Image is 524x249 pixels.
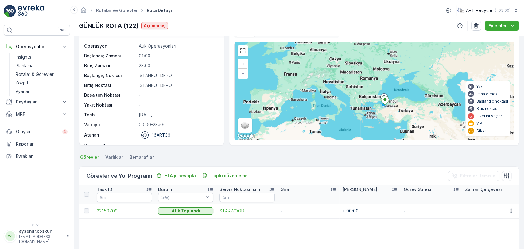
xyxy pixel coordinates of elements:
[4,126,70,138] a: Olaylar4
[219,186,260,193] p: Servis Noktası Isim
[139,72,217,79] p: İSTANBUL DEPO
[84,43,136,49] p: Operasyon
[84,122,136,128] p: Vardiya
[476,84,485,89] p: Yakıt
[139,63,217,69] p: 23:00
[139,43,217,49] p: Atık Operasyonları
[139,53,217,59] p: 01:00
[139,122,217,128] p: 00:00-23:59
[13,87,70,96] a: Ayarlar
[84,132,99,138] p: Atanan
[87,172,152,180] p: Görevler ve Yol Programı
[96,8,138,13] a: Rotalar ve Görevler
[5,231,15,241] div: AA
[84,112,136,118] p: Tarih
[105,154,123,160] span: Varlıklar
[4,223,70,227] span: v 1.51.1
[84,102,136,108] p: Yakıt Noktası
[80,154,99,160] span: Görevler
[158,186,172,193] p: Durum
[64,129,66,134] p: 4
[476,128,488,133] p: Dikkat
[16,44,58,50] p: Operasyonlar
[80,9,87,14] a: Ana Sayfa
[16,80,29,86] p: Kokpit
[84,72,136,79] p: Başlangıç Noktası
[16,111,58,117] p: MRF
[200,172,250,179] button: Toplu düzenleme
[238,46,247,55] a: View Fullscreen
[236,132,256,140] a: Bu bölgeyi Google Haritalar'da açın (yeni pencerede açılır)
[19,228,63,234] p: aysenur.coskun
[465,186,502,193] p: Zaman Çerçevesi
[238,60,247,69] a: Yakınlaştır
[238,69,247,78] a: Uzaklaştır
[241,71,244,76] span: −
[16,141,68,147] p: Raporlar
[236,132,256,140] img: Google
[219,208,275,214] a: STARWOOD
[84,82,136,88] p: Bitiş Noktası
[165,173,196,179] p: ETA'yı hesapla
[4,41,70,53] button: Operasyonlar
[401,204,462,218] td: -
[460,173,495,179] p: Filtreleri temizle
[60,28,66,33] p: ⌘B
[139,102,217,108] p: -
[84,142,136,149] p: Yardımcı(lar)
[466,7,492,14] p: ART Recycle
[457,7,464,14] img: image_23.png
[16,153,68,159] p: Evraklar
[16,71,54,77] p: Rotalar & Görevler
[97,186,112,193] p: Task ID
[238,119,252,132] a: Layers
[4,5,16,17] img: logo
[488,23,507,29] p: Eylemler
[139,92,217,98] p: -
[172,208,200,214] p: Atık Toplandı
[476,121,482,126] p: VIP
[79,21,139,30] p: GÜNLÜK ROTA (122)
[84,63,136,69] p: Bitiş Zamanı
[139,112,217,118] p: [DATE]
[141,22,168,29] button: Açılmamış
[97,193,152,202] input: Ara
[485,21,519,31] button: Eylemler
[146,7,173,14] span: Rota Detayı
[339,204,401,218] td: + 00:00
[139,82,217,88] p: İSTANBUL DEPO
[16,129,59,135] p: Olaylar
[139,142,217,149] p: -
[476,114,502,119] p: Özel ihtiyaçlar
[84,92,136,98] p: Boşaltım Noktası
[130,154,154,160] span: Bertaraflar
[153,172,198,179] button: ETA'yı hesapla
[457,5,519,16] button: ART Recycle(+03:00)
[211,173,248,179] p: Toplu düzenleme
[144,23,165,29] p: Açılmamış
[219,193,275,202] input: Ara
[476,91,498,96] p: İmha etmek
[476,99,508,104] p: Başlangıç noktası
[16,63,33,69] p: Planlama
[161,194,204,200] p: Seç
[4,150,70,162] a: Evraklar
[4,138,70,150] a: Raporlar
[97,208,152,214] a: 22150709
[13,70,70,79] a: Rotalar & Görevler
[4,108,70,120] button: MRF
[235,42,514,140] div: 0
[4,96,70,108] button: Paydaşlar
[84,53,136,59] p: Başlangıç Zamanı
[84,208,89,213] div: Toggle Row Selected
[18,5,44,17] img: logo_light-DOdMpM7g.png
[404,186,431,193] p: Görev Süresi
[476,106,498,111] p: Bitiş noktası
[242,61,244,67] span: +
[13,79,70,87] a: Kokpit
[448,171,499,181] button: Filtreleri temizle
[16,99,58,105] p: Paydaşlar
[152,132,170,138] p: 16ART36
